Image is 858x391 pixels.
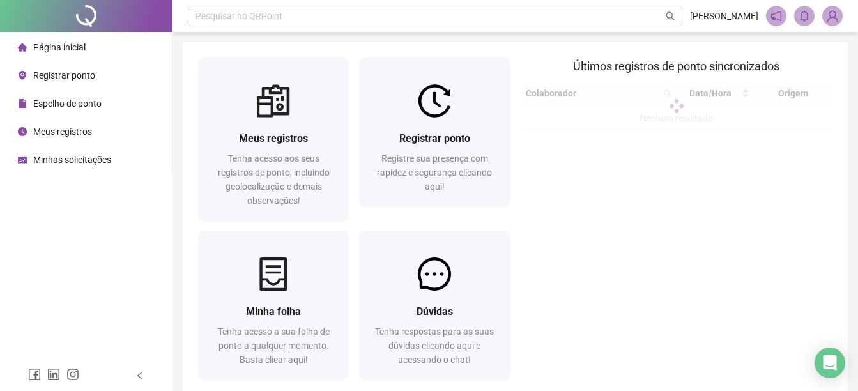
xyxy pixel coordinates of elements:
span: bell [799,10,810,22]
span: Tenha respostas para as suas dúvidas clicando aqui e acessando o chat! [375,326,494,365]
a: DúvidasTenha respostas para as suas dúvidas clicando aqui e acessando o chat! [359,231,510,379]
span: Últimos registros de ponto sincronizados [573,59,779,73]
span: Dúvidas [417,305,453,318]
span: facebook [28,368,41,381]
span: Registrar ponto [399,132,470,144]
span: clock-circle [18,127,27,136]
a: Minha folhaTenha acesso a sua folha de ponto a qualquer momento. Basta clicar aqui! [198,231,349,379]
span: Página inicial [33,42,86,52]
span: left [135,371,144,380]
span: [PERSON_NAME] [690,9,758,23]
span: Minhas solicitações [33,155,111,165]
span: instagram [66,368,79,381]
span: file [18,99,27,108]
span: Tenha acesso aos seus registros de ponto, incluindo geolocalização e demais observações! [218,153,330,206]
span: notification [770,10,782,22]
span: Meus registros [33,126,92,137]
span: Registre sua presença com rapidez e segurança clicando aqui! [377,153,492,192]
span: Registrar ponto [33,70,95,80]
span: environment [18,71,27,80]
a: Meus registrosTenha acesso aos seus registros de ponto, incluindo geolocalização e demais observa... [198,57,349,220]
span: home [18,43,27,52]
span: Minha folha [246,305,301,318]
span: Tenha acesso a sua folha de ponto a qualquer momento. Basta clicar aqui! [218,326,330,365]
span: linkedin [47,368,60,381]
a: Registrar pontoRegistre sua presença com rapidez e segurança clicando aqui! [359,57,510,206]
img: 91928 [823,6,842,26]
span: Espelho de ponto [33,98,102,109]
div: Open Intercom Messenger [815,348,845,378]
span: search [666,11,675,21]
span: Meus registros [239,132,308,144]
span: schedule [18,155,27,164]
